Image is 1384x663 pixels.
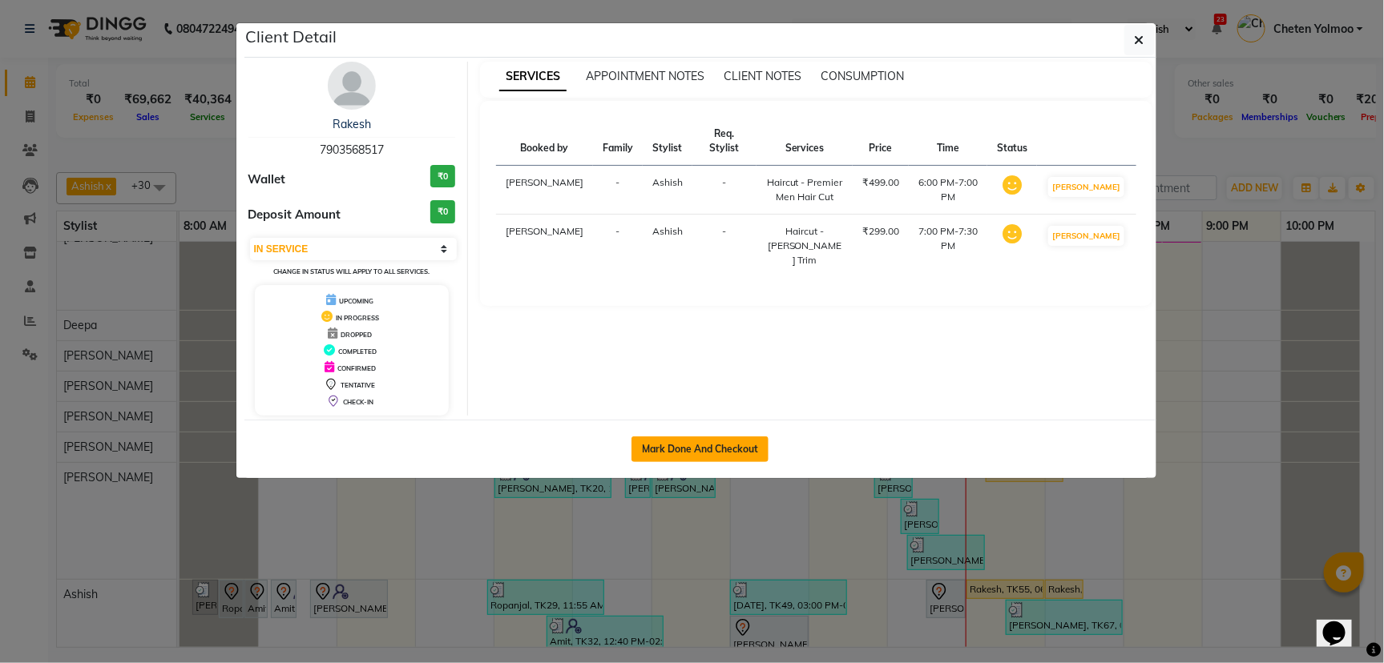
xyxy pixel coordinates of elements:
span: CHECK-IN [343,398,373,406]
td: 7:00 PM-7:30 PM [909,215,987,278]
small: Change in status will apply to all services. [273,267,430,275]
span: CONFIRMED [337,364,376,372]
button: [PERSON_NAME] [1048,226,1124,246]
td: - [593,215,643,278]
span: TENTATIVE [341,381,375,389]
th: Price [853,117,909,166]
div: Haircut - Premier Men Hair Cut [766,175,843,204]
td: 6:00 PM-7:00 PM [909,166,987,215]
td: - [593,166,643,215]
span: Wallet [248,171,286,189]
h3: ₹0 [430,200,455,223]
span: DROPPED [341,331,372,339]
button: [PERSON_NAME] [1048,177,1124,197]
span: IN PROGRESS [336,314,379,322]
span: CONSUMPTION [821,69,904,83]
td: [PERSON_NAME] [496,215,593,278]
td: - [692,215,757,278]
button: Mark Done And Checkout [631,436,769,462]
th: Family [593,117,643,166]
span: COMPLETED [338,348,377,356]
span: Ashish [652,176,683,188]
iframe: chat widget [1317,599,1368,647]
th: Stylist [643,117,692,166]
th: Services [757,117,853,166]
span: Ashish [652,225,683,237]
h3: ₹0 [430,165,455,188]
th: Time [909,117,987,166]
span: APPOINTMENT NOTES [586,69,704,83]
th: Req. Stylist [692,117,757,166]
span: Deposit Amount [248,206,341,224]
img: avatar [328,62,376,110]
td: [PERSON_NAME] [496,166,593,215]
th: Booked by [496,117,593,166]
div: ₹299.00 [862,224,899,239]
span: CLIENT NOTES [724,69,801,83]
span: 7903568517 [320,143,384,157]
h5: Client Detail [246,25,337,49]
td: - [692,166,757,215]
span: SERVICES [499,62,567,91]
a: Rakesh [333,117,371,131]
th: Status [987,117,1037,166]
div: Haircut - [PERSON_NAME] Trim [766,224,843,267]
span: UPCOMING [339,297,373,305]
div: ₹499.00 [862,175,899,190]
